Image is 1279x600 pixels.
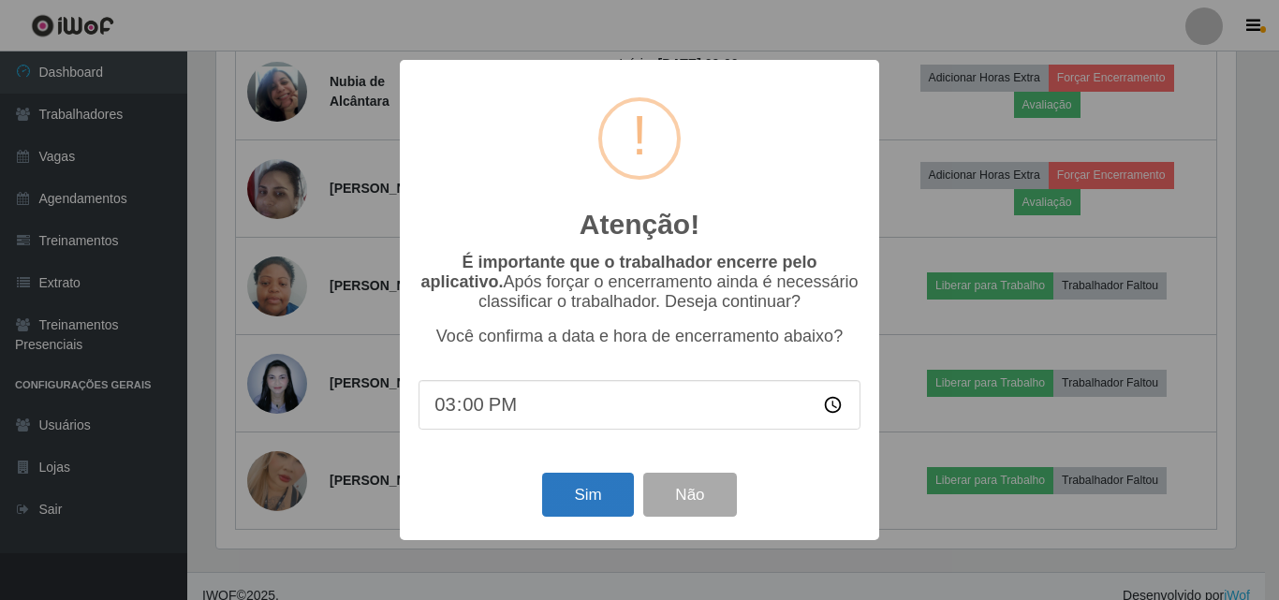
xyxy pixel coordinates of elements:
[580,208,699,241] h2: Atenção!
[419,253,860,312] p: Após forçar o encerramento ainda é necessário classificar o trabalhador. Deseja continuar?
[643,473,736,517] button: Não
[542,473,633,517] button: Sim
[419,327,860,346] p: Você confirma a data e hora de encerramento abaixo?
[420,253,816,291] b: É importante que o trabalhador encerre pelo aplicativo.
